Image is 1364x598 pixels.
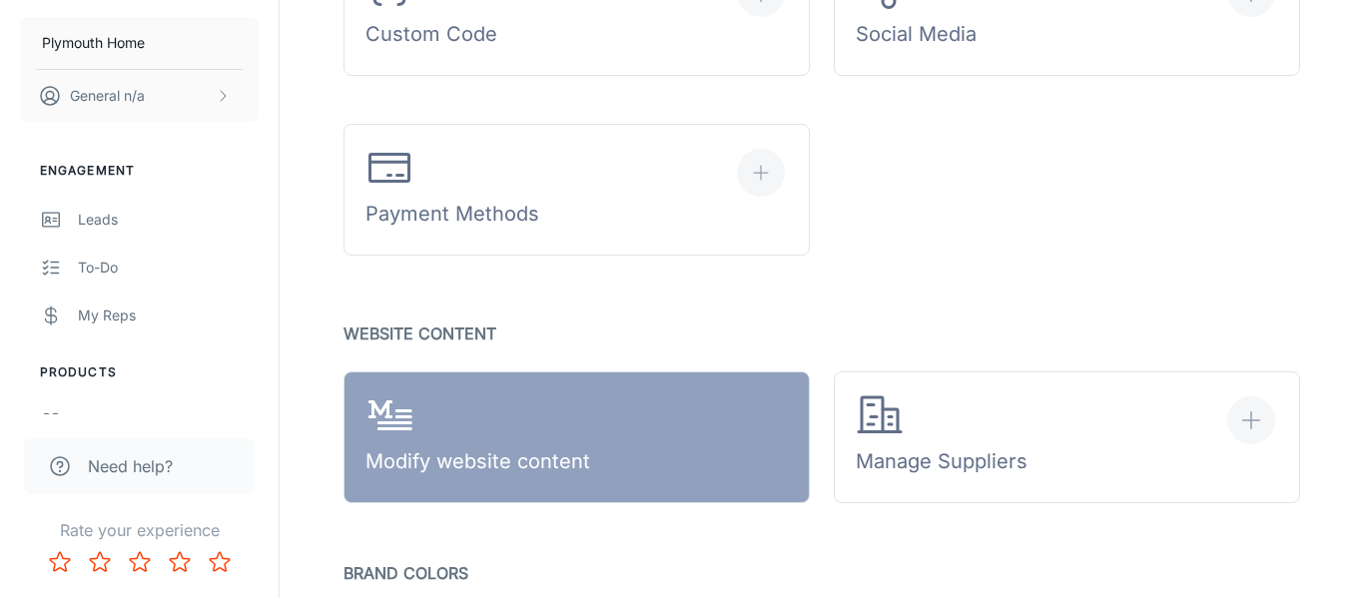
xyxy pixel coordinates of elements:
[120,542,160,582] button: Rate 3 star
[78,410,259,432] div: My Products
[20,17,259,69] button: Plymouth Home
[16,518,263,542] p: Rate your experience
[88,454,173,478] span: Need help?
[834,371,1300,503] button: Manage Suppliers
[856,391,1027,484] div: Manage Suppliers
[42,32,145,54] p: Plymouth Home
[20,70,259,122] button: General n/a
[343,559,1300,587] p: Brand Colors
[78,257,259,279] div: To-do
[80,542,120,582] button: Rate 2 star
[70,85,145,107] p: General n/a
[200,542,240,582] button: Rate 5 star
[160,542,200,582] button: Rate 4 star
[40,542,80,582] button: Rate 1 star
[343,124,810,256] button: Payment Methods
[343,319,1300,347] p: Website Content
[365,144,539,237] div: Payment Methods
[365,391,590,484] div: Modify website content
[78,209,259,231] div: Leads
[343,371,810,503] a: Modify website content
[78,304,259,326] div: My Reps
